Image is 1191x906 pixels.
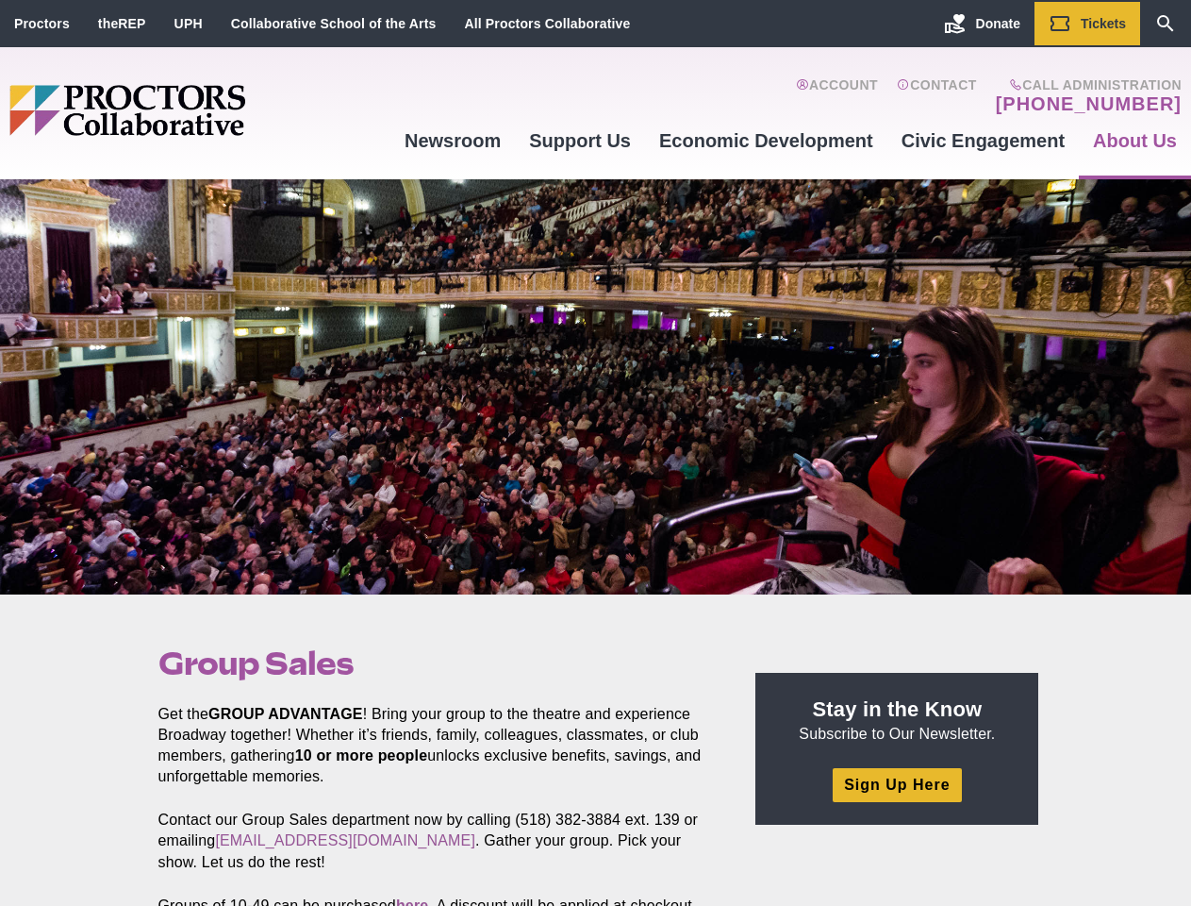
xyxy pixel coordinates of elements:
[887,115,1079,166] a: Civic Engagement
[833,768,961,801] a: Sign Up Here
[515,115,645,166] a: Support Us
[897,77,977,115] a: Contact
[215,832,475,848] a: [EMAIL_ADDRESS][DOMAIN_NAME]
[645,115,887,166] a: Economic Development
[98,16,146,31] a: theREP
[1079,115,1191,166] a: About Us
[158,810,713,872] p: Contact our Group Sales department now by calling (518) 382-3884 ext. 139 or emailing . Gather yo...
[208,706,363,722] strong: GROUP ADVANTAGE
[9,85,390,136] img: Proctors logo
[796,77,878,115] a: Account
[14,16,70,31] a: Proctors
[174,16,203,31] a: UPH
[1140,2,1191,45] a: Search
[1034,2,1140,45] a: Tickets
[813,697,983,721] strong: Stay in the Know
[295,747,428,763] strong: 10 or more people
[464,16,630,31] a: All Proctors Collaborative
[231,16,437,31] a: Collaborative School of the Arts
[996,92,1182,115] a: [PHONE_NUMBER]
[976,16,1020,31] span: Donate
[158,646,713,681] h1: Group Sales
[930,2,1034,45] a: Donate
[158,704,713,787] p: Get the ! Bring your group to the theatre and experience Broadway together! Whether it’s friends,...
[390,115,515,166] a: Newsroom
[1081,16,1126,31] span: Tickets
[990,77,1182,92] span: Call Administration
[778,696,1016,745] p: Subscribe to Our Newsletter.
